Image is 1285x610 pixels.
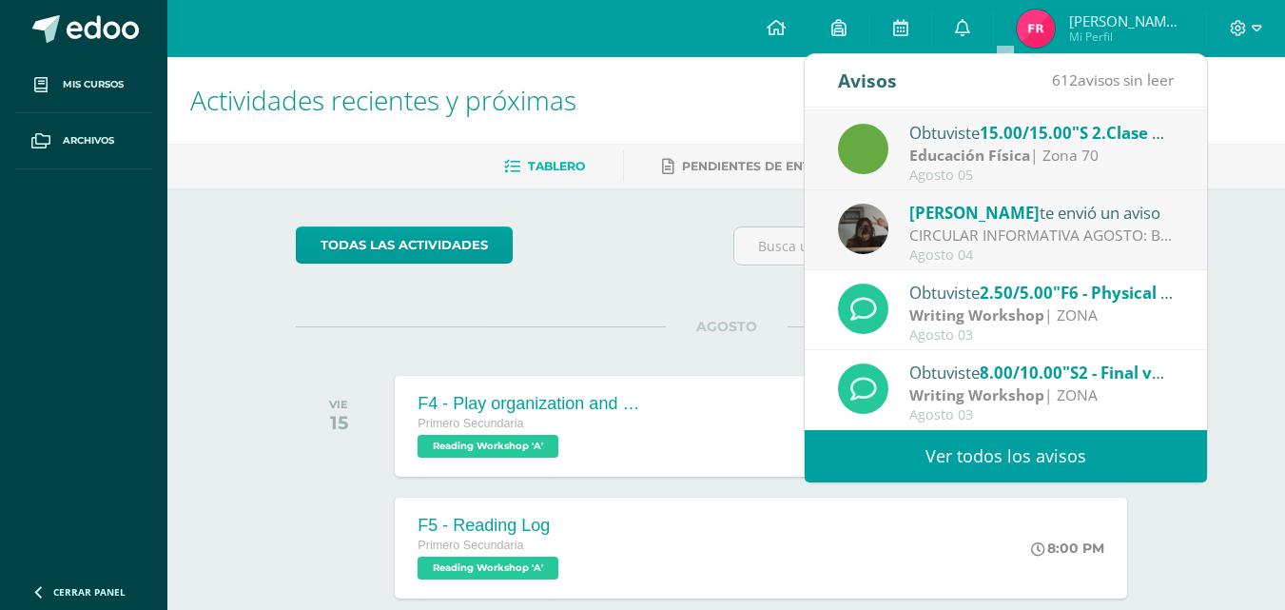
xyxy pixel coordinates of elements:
div: F5 - Reading Log [418,516,563,536]
span: 612 [1052,69,1078,90]
span: 15.00/15.00 [980,122,1072,144]
div: Avisos [838,54,897,107]
span: Actividades recientes y próximas [190,82,576,118]
span: 2.50/5.00 [980,282,1053,304]
div: | ZONA [909,305,1174,326]
span: Archivos [63,133,114,148]
span: Primero Secundaria [418,539,523,552]
div: te envió un aviso [909,200,1174,225]
span: Mi Perfil [1069,29,1183,45]
div: Obtuviste en [909,120,1174,145]
a: Pendientes de entrega [662,151,845,182]
img: 225096a26acfc1687bffe5cda17b4a42.png [838,204,888,254]
div: Agosto 03 [909,407,1174,423]
span: Reading Workshop 'A' [418,435,558,458]
a: Tablero [504,151,585,182]
div: | ZONA [909,384,1174,406]
span: AGOSTO [666,318,788,335]
a: Archivos [15,113,152,169]
span: avisos sin leer [1052,69,1174,90]
div: Agosto 04 [909,247,1174,264]
span: Tablero [528,159,585,173]
span: Primero Secundaria [418,417,523,430]
a: todas las Actividades [296,226,513,264]
div: Obtuviste en [909,360,1174,384]
div: Agosto 05 [909,167,1174,184]
span: 8.00/10.00 [980,362,1062,384]
span: Cerrar panel [53,585,126,599]
span: "F6 - Physical Version" [1053,282,1228,304]
div: 15 [329,411,348,434]
a: Mis cursos [15,57,152,113]
div: CIRCULAR INFORMATIVA AGOSTO: Buen día estimados padres de familia, adjuntamos información importante [909,225,1174,246]
img: 569e7d04dda99f21e43bb5d2c71baae8.png [1017,10,1055,48]
input: Busca una actividad próxima aquí... [734,227,1156,265]
div: 8:00 PM [1031,540,1104,557]
span: Mis cursos [63,77,124,92]
span: [PERSON_NAME][DATE] [1069,11,1183,30]
a: Ver todos los avisos [805,430,1207,482]
div: Agosto 03 [909,327,1174,344]
div: VIE [329,398,348,411]
span: [PERSON_NAME] [909,202,1040,224]
span: Pendientes de entrega [682,159,845,173]
span: "S2 - Final version" [1062,362,1209,384]
div: | Zona 70 [909,145,1174,167]
div: F4 - Play organization and practice [418,394,646,414]
span: Reading Workshop 'A' [418,557,558,580]
strong: Educación Física [909,145,1030,166]
strong: Writing Workshop [909,305,1044,325]
strong: Writing Workshop [909,384,1044,405]
div: Obtuviste en [909,280,1174,305]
